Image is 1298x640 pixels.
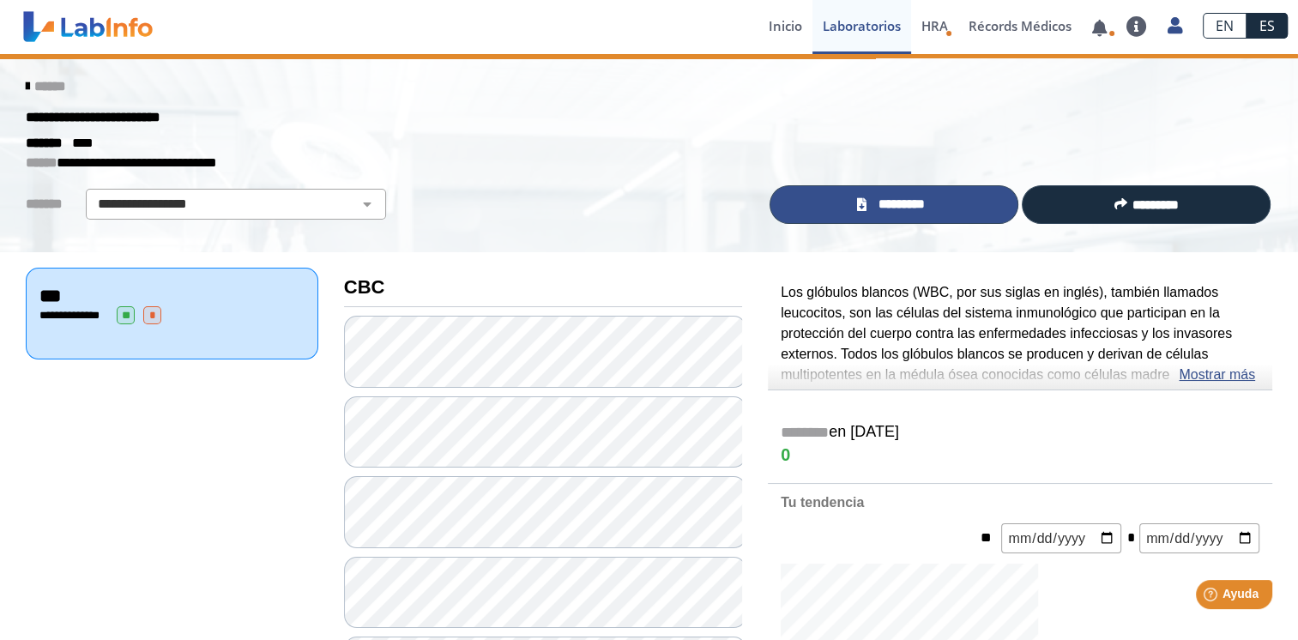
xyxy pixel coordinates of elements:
input: mm/dd/yyyy [1001,523,1121,553]
a: EN [1203,13,1247,39]
b: Tu tendencia [781,495,864,510]
span: HRA [921,17,948,34]
b: CBC [344,276,385,298]
input: mm/dd/yyyy [1139,523,1259,553]
p: Los glóbulos blancos (WBC, por sus siglas en inglés), también llamados leucocitos, son las célula... [781,282,1259,528]
a: ES [1247,13,1288,39]
h5: en [DATE] [781,423,1259,443]
a: Mostrar más [1179,365,1255,385]
iframe: Help widget launcher [1145,573,1279,621]
h4: 0 [781,445,1259,466]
